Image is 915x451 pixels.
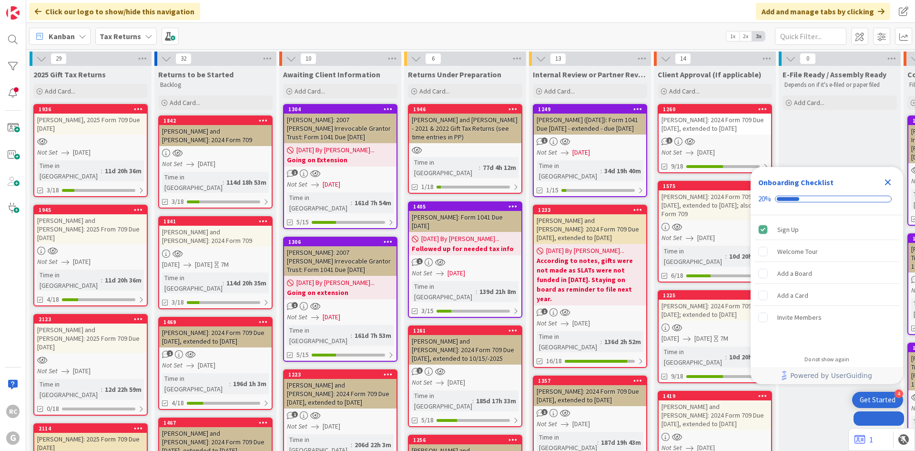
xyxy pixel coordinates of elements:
[659,182,771,220] div: 1575[PERSON_NAME]: 2024 Form 709 Due [DATE], extended to [DATE]; also 2020 Form 709
[34,105,147,135] div: 1936[PERSON_NAME], 2025 Form 709 Due [DATE]
[283,237,397,362] a: 1306[PERSON_NAME]: 2007 [PERSON_NAME] Irrevocable Grantor Trust: Form 1041 Due [DATE][DATE] By [P...
[292,411,298,418] span: 1
[37,148,58,157] i: Not Set
[538,207,646,213] div: 1233
[39,207,147,213] div: 1945
[412,157,479,178] div: Time in [GEOGRAPHIC_DATA]
[287,288,394,297] b: Going on extension
[287,313,307,321] i: Not Set
[73,257,91,267] span: [DATE]
[412,244,518,253] b: Followed up for needed tax info
[659,400,771,430] div: [PERSON_NAME] and [PERSON_NAME]: 2024 Form 709 Due [DATE], extended to [DATE]
[727,251,768,262] div: 10d 20h 13m
[661,346,725,367] div: Time in [GEOGRAPHIC_DATA]
[296,278,375,288] span: [DATE] By [PERSON_NAME]...
[101,166,102,176] span: :
[694,334,712,344] span: [DATE]
[572,147,590,157] span: [DATE]
[102,384,144,395] div: 12d 22h 59m
[409,211,521,232] div: [PERSON_NAME]: Form 1041 Due [DATE]
[37,379,101,400] div: Time in [GEOGRAPHIC_DATA]
[198,159,215,169] span: [DATE]
[34,105,147,114] div: 1936
[671,161,683,171] span: 9/18
[751,367,903,384] div: Footer
[658,70,762,79] span: Client Approval (If applicable)
[600,336,602,347] span: :
[663,292,771,299] div: 1225
[726,31,739,41] span: 1x
[534,105,646,114] div: 1249
[658,290,772,383] a: 1225[PERSON_NAME]: 2024 Form 709 Due [DATE]; extended to [DATE][DATE][DATE]7MTime in [GEOGRAPHIC_...
[163,420,272,426] div: 1467
[34,424,147,433] div: 2114
[480,162,518,173] div: 77d 4h 12m
[34,114,147,135] div: [PERSON_NAME], 2025 Form 709 Due [DATE]
[533,104,647,197] a: 1249[PERSON_NAME] ([DATE]): Form 1041 Due [DATE] - extended - due [DATE]Not Set[DATE]Time in [GEO...
[284,238,396,246] div: 1306
[172,197,184,207] span: 3/18
[725,352,727,362] span: :
[102,275,144,285] div: 11d 20h 36m
[39,106,147,113] div: 1936
[6,431,20,445] div: G
[34,206,147,244] div: 1945[PERSON_NAME] and [PERSON_NAME]: 2025 From 709 Due [DATE]
[541,409,548,415] span: 1
[775,28,846,45] input: Quick Filter...
[158,317,273,410] a: 1469[PERSON_NAME]: 2024 Form 709 Due [DATE], extended to [DATE]Not Set[DATE]Time in [GEOGRAPHIC_D...
[671,271,683,281] span: 6/18
[409,326,521,365] div: 1261[PERSON_NAME] and [PERSON_NAME]: 2024 Form 709 Due [DATE], extended to 10/15/-2025
[323,421,340,431] span: [DATE]
[73,366,91,376] span: [DATE]
[534,385,646,406] div: [PERSON_NAME]: 2024 Form 709 Due [DATE], extended to [DATE]
[546,185,559,195] span: 1/15
[421,415,434,425] span: 5/18
[296,350,309,360] span: 5/15
[758,195,771,203] div: 20%
[600,166,602,176] span: :
[533,205,647,368] a: 1233[PERSON_NAME] and [PERSON_NAME]: 2024 Form 709 Due [DATE], extended to [DATE][DATE] By [PERSO...
[159,217,272,247] div: 1841[PERSON_NAME] and [PERSON_NAME]: 2024 Form 709
[29,3,200,20] div: Click our logo to show/hide this navigation
[675,53,691,64] span: 14
[195,260,213,270] span: [DATE]
[666,137,672,144] span: 1
[412,390,472,411] div: Time in [GEOGRAPHIC_DATA]
[758,177,834,188] div: Onboarding Checklist
[287,192,351,213] div: Time in [GEOGRAPHIC_DATA]
[287,422,307,430] i: Not Set
[158,216,273,309] a: 1841[PERSON_NAME] and [PERSON_NAME]: 2024 Form 709[DATE][DATE]7MTime in [GEOGRAPHIC_DATA]:114d 20...
[546,356,562,366] span: 16/18
[34,315,147,324] div: 2123
[661,246,725,267] div: Time in [GEOGRAPHIC_DATA]
[663,183,771,189] div: 1575
[860,395,895,405] div: Get Started
[409,335,521,365] div: [PERSON_NAME] and [PERSON_NAME]: 2024 Form 709 Due [DATE], extended to 10/15/-2025
[100,31,141,41] b: Tax Returns
[697,147,715,157] span: [DATE]
[163,218,272,225] div: 1841
[546,246,624,256] span: [DATE] By [PERSON_NAME]...
[534,377,646,406] div: 1357[PERSON_NAME]: 2024 Form 709 Due [DATE], extended to [DATE]
[221,260,229,270] div: 7M
[409,436,521,444] div: 1256
[162,273,223,294] div: Time in [GEOGRAPHIC_DATA]
[409,202,521,211] div: 1405
[659,114,771,135] div: [PERSON_NAME]: 2024 Form 709 Due [DATE], extended to [DATE]
[777,290,808,301] div: Add a Card
[541,137,548,144] span: 1
[602,336,643,347] div: 136d 2h 52m
[45,87,75,95] span: Add Card...
[223,177,224,188] span: :
[284,105,396,114] div: 1304
[794,98,824,107] span: Add Card...
[421,234,499,244] span: [DATE] By [PERSON_NAME]...
[659,182,771,190] div: 1575
[288,371,396,378] div: 1223
[101,275,102,285] span: :
[292,302,298,308] span: 1
[800,53,816,64] span: 0
[352,198,394,208] div: 161d 7h 54m
[408,325,522,427] a: 1261[PERSON_NAME] and [PERSON_NAME]: 2024 Form 709 Due [DATE], extended to 10/15/-2025Not Set[DAT...
[287,325,351,346] div: Time in [GEOGRAPHIC_DATA]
